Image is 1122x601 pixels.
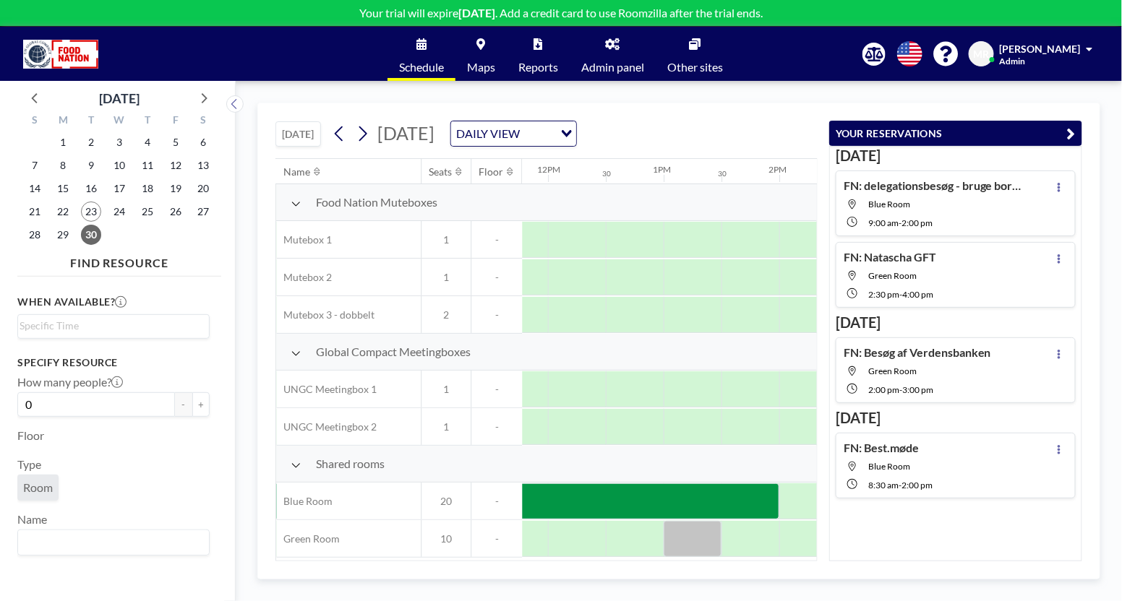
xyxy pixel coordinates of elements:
span: Mutebox 1 [276,233,332,246]
div: S [21,112,49,131]
div: T [77,112,106,131]
span: - [899,289,902,300]
div: S [189,112,218,131]
span: Schedule [399,61,444,73]
div: Search for option [18,530,209,555]
h4: FN: delegationsbesøg - bruge borde [844,178,1024,193]
h4: FN: Besøg af Verdensbanken [844,345,991,360]
div: Search for option [18,315,209,337]
span: Wednesday, September 17, 2025 [109,178,129,199]
div: 1PM [653,164,671,175]
span: - [471,271,522,284]
span: Wednesday, September 3, 2025 [109,132,129,152]
button: + [192,392,210,417]
span: Tuesday, September 2, 2025 [81,132,101,152]
span: 20 [421,495,471,508]
span: 2:00 PM [902,217,933,228]
span: Tuesday, September 30, 2025 [81,225,101,245]
span: 1 [421,420,471,433]
span: 1 [421,383,471,396]
span: - [899,384,902,395]
label: Type [17,457,41,472]
span: - [471,495,522,508]
div: [DATE] [99,88,140,108]
span: Blue Room [868,199,910,209]
span: Sunday, September 21, 2025 [25,202,45,222]
span: - [471,420,522,433]
a: Maps [455,27,507,81]
h3: [DATE] [836,409,1076,427]
span: 2 [421,308,471,321]
span: Shared rooms [316,457,385,471]
b: [DATE] [458,6,495,20]
span: 8:30 AM [868,480,899,490]
span: 2:00 PM [868,384,899,395]
div: 30 [718,169,727,178]
span: Friday, September 19, 2025 [166,178,186,199]
span: Saturday, September 20, 2025 [194,178,214,199]
span: MR [974,48,990,61]
div: W [106,112,134,131]
img: organization-logo [23,40,98,69]
span: 2:30 PM [868,289,899,300]
span: Friday, September 12, 2025 [166,155,186,176]
a: Admin panel [570,27,656,81]
span: Blue Room [868,461,910,472]
label: How many people? [17,375,123,389]
span: [PERSON_NAME] [1000,43,1081,55]
span: 1 [421,233,471,246]
span: Friday, September 26, 2025 [166,202,186,222]
span: Thursday, September 4, 2025 [137,132,158,152]
span: Saturday, September 27, 2025 [194,202,214,222]
input: Search for option [525,124,552,143]
span: 10 [421,532,471,545]
div: 2PM [768,164,787,175]
span: Saturday, September 13, 2025 [194,155,214,176]
div: T [133,112,161,131]
span: Friday, September 5, 2025 [166,132,186,152]
button: YOUR RESERVATIONS [829,121,1082,146]
span: Mutebox 2 [276,271,332,284]
h4: FN: Natascha GFT [844,250,936,264]
span: Admin [1000,56,1026,66]
span: Monday, September 1, 2025 [53,132,73,152]
span: Wednesday, September 10, 2025 [109,155,129,176]
span: Saturday, September 6, 2025 [194,132,214,152]
span: DAILY VIEW [454,124,523,143]
span: Other sites [667,61,723,73]
div: F [161,112,189,131]
button: [DATE] [275,121,321,147]
span: 4:00 PM [902,289,933,300]
span: - [899,217,902,228]
div: M [49,112,77,131]
span: Monday, September 15, 2025 [53,178,73,199]
span: UNGC Meetingbox 1 [276,383,377,396]
span: - [471,308,522,321]
a: Schedule [387,27,455,81]
span: - [471,233,522,246]
span: Green Room [868,270,917,281]
span: Monday, September 22, 2025 [53,202,73,222]
span: Green Room [868,366,917,376]
input: Search for option [20,318,201,334]
span: Food Nation Muteboxes [316,195,437,209]
h4: FIND RESOURCE [17,250,221,270]
span: - [471,532,522,545]
span: - [899,480,902,490]
span: Monday, September 29, 2025 [53,225,73,245]
span: Maps [467,61,495,73]
span: Mutebox 3 - dobbelt [276,308,374,321]
h3: [DATE] [836,147,1076,165]
span: Green Room [276,532,340,545]
div: 30 [602,169,611,178]
div: Name [283,165,310,178]
button: - [175,392,192,417]
span: - [471,383,522,396]
span: 9:00 AM [868,217,899,228]
span: Thursday, September 11, 2025 [137,155,158,176]
div: Floor [479,165,503,178]
span: Blue Room [276,495,333,508]
label: Floor [17,428,44,443]
div: Seats [429,165,452,178]
span: Tuesday, September 9, 2025 [81,155,101,176]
